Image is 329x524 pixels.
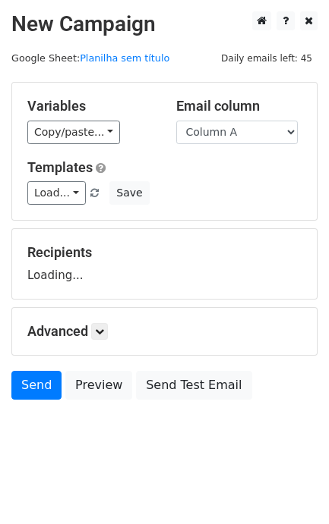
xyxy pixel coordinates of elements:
a: Planilha sem título [80,52,169,64]
a: Templates [27,159,93,175]
a: Daily emails left: 45 [216,52,318,64]
h5: Email column [176,98,302,115]
a: Send [11,371,62,400]
a: Copy/paste... [27,121,120,144]
a: Preview [65,371,132,400]
a: Send Test Email [136,371,251,400]
h5: Recipients [27,244,302,261]
span: Daily emails left: 45 [216,50,318,67]
a: Load... [27,181,86,205]
small: Google Sheet: [11,52,169,64]
h5: Advanced [27,323,302,340]
h2: New Campaign [11,11,318,37]
h5: Variables [27,98,153,115]
button: Save [109,181,149,205]
div: Loading... [27,244,302,284]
